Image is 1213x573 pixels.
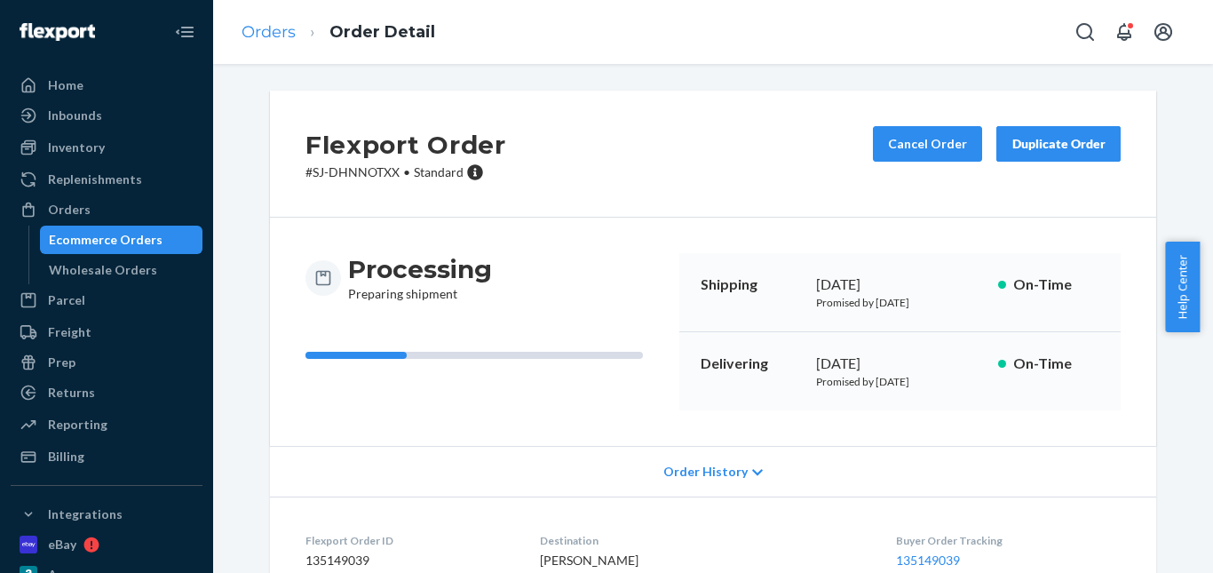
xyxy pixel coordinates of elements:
[11,410,202,439] a: Reporting
[701,354,802,374] p: Delivering
[48,291,85,309] div: Parcel
[11,71,202,99] a: Home
[11,318,202,346] a: Freight
[663,463,748,481] span: Order History
[305,126,506,163] h2: Flexport Order
[816,275,984,295] div: [DATE]
[48,384,95,402] div: Returns
[540,533,868,548] dt: Destination
[701,275,802,295] p: Shipping
[11,378,202,407] a: Returns
[48,505,123,523] div: Integrations
[48,416,107,434] div: Reporting
[11,442,202,471] a: Billing
[48,76,83,94] div: Home
[1011,135,1106,153] div: Duplicate Order
[329,22,435,42] a: Order Detail
[48,201,91,219] div: Orders
[1165,242,1200,332] button: Help Center
[1146,14,1181,50] button: Open account menu
[414,164,464,179] span: Standard
[305,163,506,181] p: # SJ-DHNNOTXX
[896,533,1121,548] dt: Buyer Order Tracking
[11,500,202,529] button: Integrations
[11,348,202,377] a: Prep
[996,126,1121,162] button: Duplicate Order
[11,530,202,559] a: eBay
[40,226,203,254] a: Ecommerce Orders
[403,164,410,179] span: •
[48,448,84,466] div: Billing
[48,139,105,156] div: Inventory
[49,231,163,249] div: Ecommerce Orders
[1013,275,1099,295] p: On-Time
[11,165,202,194] a: Replenishments
[49,261,157,279] div: Wholesale Orders
[20,23,95,41] img: Flexport logo
[11,101,202,130] a: Inbounds
[227,6,449,59] ol: breadcrumbs
[48,323,91,341] div: Freight
[348,253,492,303] div: Preparing shipment
[48,107,102,124] div: Inbounds
[11,195,202,224] a: Orders
[48,354,75,371] div: Prep
[1106,14,1142,50] button: Open notifications
[1013,354,1099,374] p: On-Time
[305,533,511,548] dt: Flexport Order ID
[11,133,202,162] a: Inventory
[48,536,76,553] div: eBay
[816,354,984,374] div: [DATE]
[305,552,511,569] dd: 135149039
[48,171,142,188] div: Replenishments
[242,22,296,42] a: Orders
[816,295,984,310] p: Promised by [DATE]
[816,374,984,389] p: Promised by [DATE]
[167,14,202,50] button: Close Navigation
[11,286,202,314] a: Parcel
[348,253,492,285] h3: Processing
[40,256,203,284] a: Wholesale Orders
[873,126,982,162] button: Cancel Order
[896,553,960,568] a: 135149039
[1067,14,1103,50] button: Open Search Box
